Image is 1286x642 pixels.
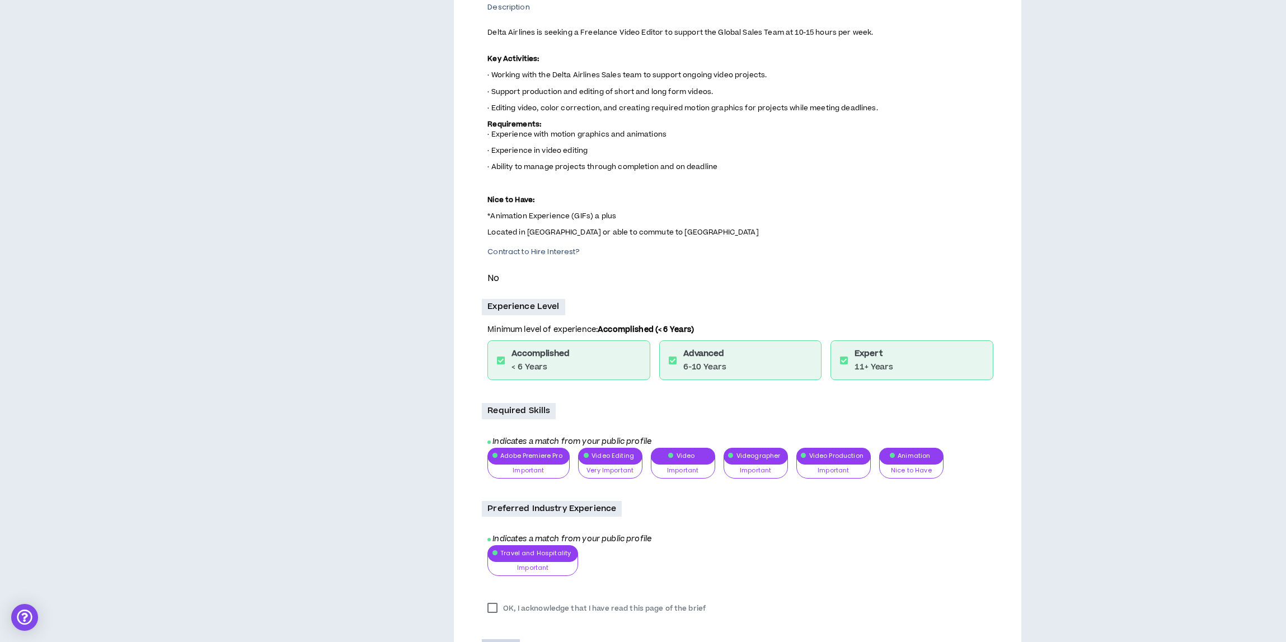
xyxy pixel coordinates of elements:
[482,403,556,419] p: Required Skills
[487,271,993,285] p: No
[487,87,713,97] span: · Support production and editing of short and long form videos.
[11,604,38,631] div: Open Intercom Messenger
[683,348,726,359] h6: Advanced
[487,227,759,237] span: Located in [GEOGRAPHIC_DATA] or able to commute to [GEOGRAPHIC_DATA]
[487,533,651,545] i: Indicates a match from your public profile
[511,348,569,359] h6: Accomplished
[482,600,711,617] label: OK, I acknowledge that I have read this page of the brief
[487,119,541,129] strong: Requirements:
[855,348,893,359] h6: Expert
[683,362,726,373] p: 6-10 Years
[487,27,873,38] span: Delta Airlines is seeking a Freelance Video Editor to support the Global Sales Team at 10-15 hour...
[487,211,616,221] span: *Animation Experience (GIFs) a plus
[487,436,651,448] i: Indicates a match from your public profile
[487,129,667,139] span: · Experience with motion graphics and animations
[482,299,565,315] p: Experience Level
[487,103,877,113] span: · Editing video, color correction, and creating required motion graphics for projects while meeti...
[487,70,767,80] span: · Working with the Delta Airlines Sales team to support ongoing video projects.
[487,2,984,12] p: Description
[487,146,588,156] span: · Experience in video editing
[487,324,993,340] p: Minimum level of experience:
[487,54,539,64] strong: Key Activities:
[487,162,717,172] span: · Ability to manage projects through completion and on deadline
[487,247,993,257] p: Contract to Hire Interest?
[487,195,534,205] strong: Nice to Have:
[855,362,893,373] p: 11+ Years
[482,501,622,517] p: Preferred Industry Experience
[598,324,694,335] b: Accomplished (< 6 Years)
[511,362,569,373] p: < 6 Years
